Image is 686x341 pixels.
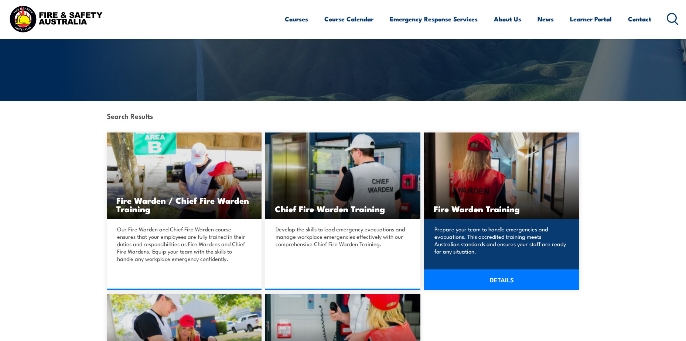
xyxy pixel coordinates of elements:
img: Fire Warden Training [424,132,579,219]
a: Learner Portal [570,9,612,29]
a: News [537,9,554,29]
img: Chief Fire Warden Training [265,132,420,219]
a: DETAILS [424,269,579,290]
p: Develop the skills to lead emergency evacuations and manage workplace emergencies effectively wit... [276,225,408,248]
a: Fire Warden / Chief Fire Warden Training [107,132,262,219]
h3: Chief Fire Warden Training [275,204,411,213]
a: Courses [285,9,308,29]
a: Course Calendar [324,9,373,29]
a: Contact [628,9,651,29]
a: About Us [494,9,521,29]
h3: Fire Warden Training [434,204,570,213]
p: Our Fire Warden and Chief Fire Warden course ensures that your employees are fully trained in the... [117,225,249,262]
h3: Fire Warden / Chief Fire Warden Training [116,196,252,213]
img: Fire Warden and Chief Fire Warden Training [107,132,262,219]
p: Prepare your team to handle emergencies and evacuations. This accredited training meets Australia... [434,225,567,255]
strong: Search Results [107,111,153,121]
a: Emergency Response Services [390,9,478,29]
